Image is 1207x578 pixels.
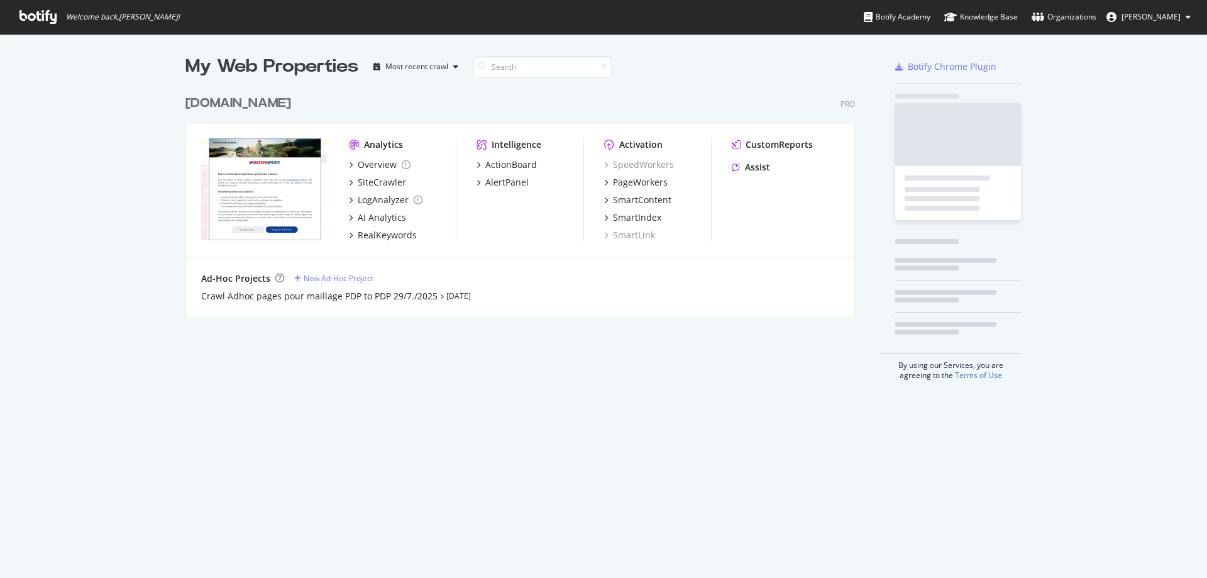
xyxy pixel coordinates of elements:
[358,158,397,171] div: Overview
[746,138,813,151] div: CustomReports
[349,229,417,242] a: RealKeywords
[358,176,406,189] div: SiteCrawler
[604,211,661,224] a: SmartIndex
[385,63,448,70] div: Most recent crawl
[732,138,813,151] a: CustomReports
[368,57,463,77] button: Most recent crawl
[358,211,406,224] div: AI Analytics
[955,370,1002,381] a: Terms of Use
[66,12,180,22] span: Welcome back, [PERSON_NAME] !
[492,138,541,151] div: Intelligence
[349,158,411,171] a: Overview
[613,176,668,189] div: PageWorkers
[364,138,403,151] div: Analytics
[908,60,996,73] div: Botify Chrome Plugin
[473,56,612,78] input: Search
[604,176,668,189] a: PageWorkers
[477,176,529,189] a: AlertPanel
[604,194,671,206] a: SmartContent
[864,11,930,23] div: Botify Academy
[446,291,471,301] a: [DATE]
[485,158,537,171] div: ActionBoard
[358,194,409,206] div: LogAnalyzer
[619,138,663,151] div: Activation
[745,161,770,174] div: Assist
[604,158,674,171] a: SpeedWorkers
[185,54,358,79] div: My Web Properties
[485,176,529,189] div: AlertPanel
[185,94,296,113] a: [DOMAIN_NAME]
[201,138,329,240] img: www.intersport.fr
[895,60,996,73] a: Botify Chrome Plugin
[349,211,406,224] a: AI Analytics
[840,99,855,109] div: Pro
[201,290,438,303] a: Crawl Adhoc pages pour maillage PDP to PDP 29/7./2025
[732,161,770,174] a: Assist
[604,229,655,242] a: SmartLink
[349,194,422,206] a: LogAnalyzer
[879,353,1022,381] div: By using our Services, you are agreeing to the
[613,211,661,224] div: SmartIndex
[1096,7,1201,27] button: [PERSON_NAME]
[1122,11,1181,22] span: Claro Mathilde
[201,272,270,285] div: Ad-Hoc Projects
[944,11,1018,23] div: Knowledge Base
[349,176,406,189] a: SiteCrawler
[185,79,865,317] div: grid
[185,94,291,113] div: [DOMAIN_NAME]
[304,273,373,284] div: New Ad-Hoc Project
[613,194,671,206] div: SmartContent
[358,229,417,242] div: RealKeywords
[1032,11,1096,23] div: Organizations
[294,273,373,284] a: New Ad-Hoc Project
[477,158,537,171] a: ActionBoard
